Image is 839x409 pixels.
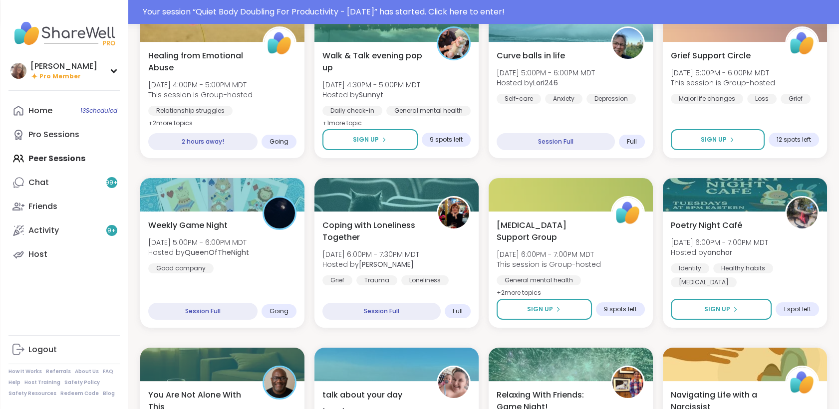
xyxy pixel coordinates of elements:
div: Activity [28,225,59,236]
a: Safety Resources [8,390,56,397]
span: This session is Group-hosted [497,259,601,269]
a: Home13Scheduled [8,99,120,123]
span: Curve balls in life [497,50,565,62]
span: 99 + [105,179,118,187]
span: Hosted by [148,247,249,257]
img: QueenOfTheNight [264,198,295,228]
span: 9 spots left [604,305,637,313]
a: How It Works [8,368,42,375]
span: Poetry Night Café [671,219,742,231]
div: Chat [28,177,49,188]
a: Host [8,242,120,266]
img: Judy [438,198,469,228]
div: Grief [781,94,811,104]
img: JonathanT [264,367,295,398]
div: Major life changes [671,94,743,104]
div: Identity [671,263,709,273]
div: Anxiety [545,94,582,104]
div: Loss [747,94,777,104]
div: Host [28,249,47,260]
img: ShareWell [612,198,643,228]
span: Going [270,138,288,146]
span: [DATE] 5:00PM - 6:00PM MDT [671,68,775,78]
span: Pro Member [39,72,81,81]
span: This session is Group-hosted [671,78,775,88]
span: Hosted by [671,247,768,257]
img: AmberWolffWizard [612,367,643,398]
button: Sign Up [322,129,418,150]
span: Sign Up [353,135,379,144]
a: Host Training [24,379,60,386]
span: 9 + [107,226,116,235]
b: Sunnyt [359,90,383,100]
div: Home [28,105,52,116]
span: talk about your day [322,389,402,401]
span: This session is Group-hosted [148,90,253,100]
a: Pro Sessions [8,123,120,147]
div: Session Full [322,303,441,320]
span: 1 spot left [784,305,811,313]
img: ShareWell [787,28,818,59]
div: Depression [586,94,636,104]
div: Session Full [497,133,615,150]
a: Safety Policy [64,379,100,386]
a: Referrals [46,368,71,375]
img: Lori246 [612,28,643,59]
span: 12 spots left [777,136,811,144]
b: QueenOfTheNight [185,247,249,257]
a: Activity9+ [8,218,120,242]
span: Weekly Game Night [148,219,228,231]
span: Full [453,307,463,315]
span: Full [627,138,637,146]
img: Shay2Olivia [438,367,469,398]
img: Sunnyt [438,28,469,59]
img: dodi [10,63,26,79]
div: Session Full [148,303,258,320]
div: Good company [148,263,214,273]
button: Sign Up [671,129,765,150]
div: General mental health [497,275,581,285]
span: 9 spots left [430,136,463,144]
div: Daily check-in [322,106,382,116]
b: anchor [707,247,732,257]
span: Going [270,307,288,315]
img: ShareWell [787,367,818,398]
span: Coping with Loneliness Together [322,219,426,243]
span: [MEDICAL_DATA] Support Group [497,219,600,243]
span: Sign Up [701,135,727,144]
a: Blog [103,390,115,397]
div: Your session “ Quiet Body Doubling For Productivity - [DATE] ” has started. Click here to enter! [143,6,833,18]
span: [DATE] 6:00PM - 7:30PM MDT [322,249,419,259]
span: [DATE] 5:00PM - 6:00PM MDT [497,68,595,78]
a: Chat99+ [8,171,120,195]
div: 2 hours away! [148,133,258,150]
span: 13 Scheduled [80,107,117,115]
span: Sign Up [704,305,730,314]
a: Redeem Code [60,390,99,397]
span: Hosted by [322,90,420,100]
button: Sign Up [497,299,592,320]
div: Trauma [356,275,397,285]
div: Friends [28,201,57,212]
span: Hosted by [497,78,595,88]
span: Hosted by [322,259,419,269]
img: anchor [787,198,818,228]
div: Grief [322,275,352,285]
span: [DATE] 4:30PM - 5:00PM MDT [322,80,420,90]
div: General mental health [386,106,471,116]
span: [DATE] 6:00PM - 7:00PM MDT [671,237,768,247]
span: Grief Support Circle [671,50,751,62]
span: Walk & Talk evening pop up [322,50,426,74]
span: [DATE] 4:00PM - 5:00PM MDT [148,80,253,90]
div: Pro Sessions [28,129,79,140]
div: [MEDICAL_DATA] [671,277,737,287]
img: ShareWell [264,28,295,59]
a: FAQ [103,368,113,375]
div: [PERSON_NAME] [30,61,97,72]
span: [DATE] 6:00PM - 7:00PM MDT [497,249,601,259]
div: Loneliness [401,275,449,285]
button: Sign Up [671,299,772,320]
span: Healing from Emotional Abuse [148,50,252,74]
a: Help [8,379,20,386]
a: About Us [75,368,99,375]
